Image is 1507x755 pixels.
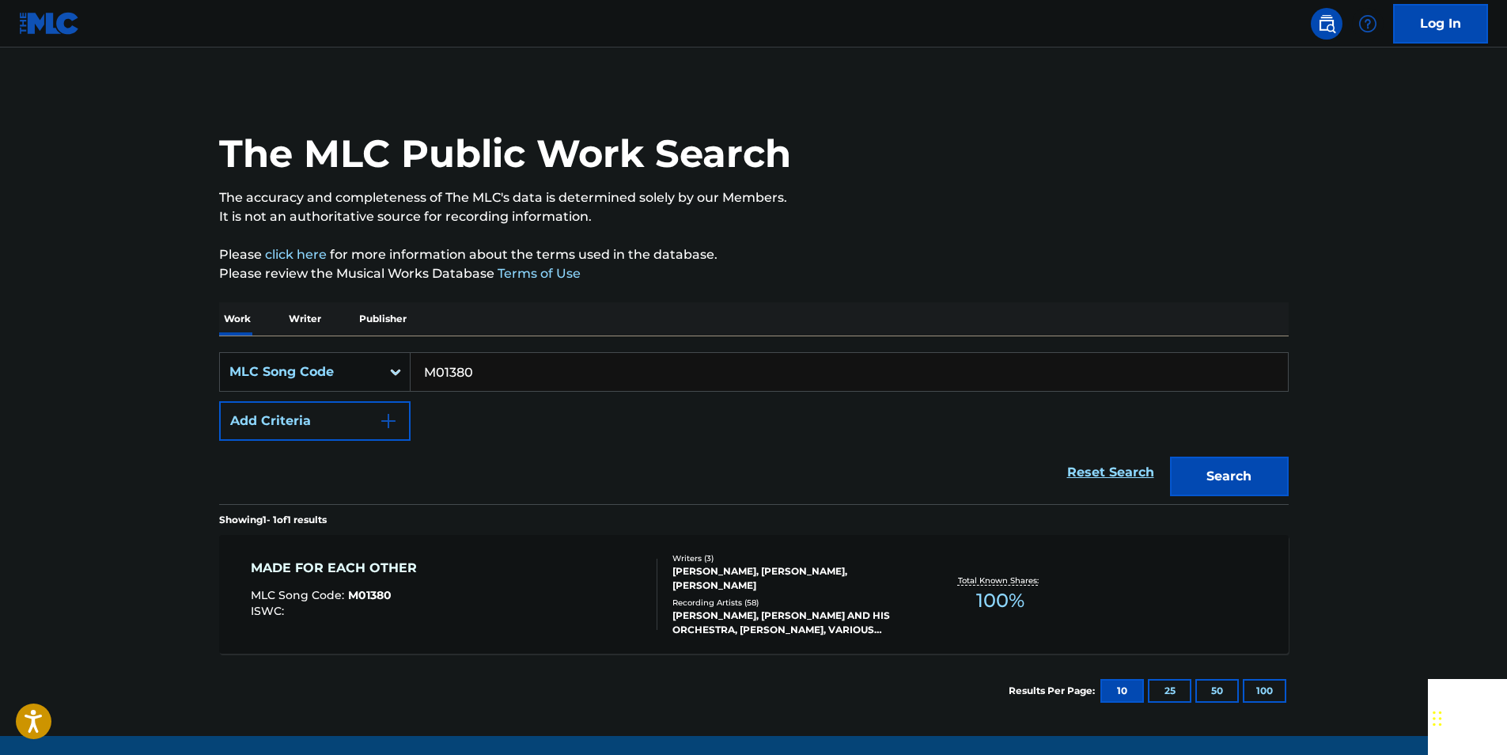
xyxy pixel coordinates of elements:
[251,559,425,578] div: MADE FOR EACH OTHER
[1428,679,1507,755] iframe: Chat Widget
[219,245,1289,264] p: Please for more information about the terms used in the database.
[1311,8,1342,40] a: Public Search
[1009,684,1099,698] p: Results Per Page:
[1148,679,1191,703] button: 25
[219,302,256,336] p: Work
[1170,457,1289,496] button: Search
[976,586,1024,615] span: 100 %
[219,513,327,527] p: Showing 1 - 1 of 1 results
[1243,679,1286,703] button: 100
[219,535,1289,654] a: MADE FOR EACH OTHERMLC Song Code:M01380ISWC:Writers (3)[PERSON_NAME], [PERSON_NAME], [PERSON_NAME...
[1358,14,1377,33] img: help
[251,604,288,618] span: ISWC :
[1059,455,1162,490] a: Reset Search
[672,597,911,609] div: Recording Artists ( 58 )
[379,412,398,431] img: 9d2ae6d4665cec9f34b9.svg
[219,130,791,177] h1: The MLC Public Work Search
[219,352,1289,504] form: Search Form
[354,302,411,336] p: Publisher
[672,609,911,637] div: [PERSON_NAME], [PERSON_NAME] AND HIS ORCHESTRA, [PERSON_NAME], VARIOUS ARTISTS, [PERSON_NAME] AND...
[219,188,1289,207] p: The accuracy and completeness of The MLC's data is determined solely by our Members.
[672,564,911,593] div: [PERSON_NAME], [PERSON_NAME], [PERSON_NAME]
[219,207,1289,226] p: It is not an authoritative source for recording information.
[265,247,327,262] a: click here
[219,264,1289,283] p: Please review the Musical Works Database
[672,552,911,564] div: Writers ( 3 )
[1352,8,1384,40] div: Help
[1433,695,1442,742] div: Drag
[19,12,80,35] img: MLC Logo
[219,401,411,441] button: Add Criteria
[229,362,372,381] div: MLC Song Code
[284,302,326,336] p: Writer
[958,575,1043,586] p: Total Known Shares:
[251,588,348,602] span: MLC Song Code :
[1195,679,1239,703] button: 50
[1317,14,1336,33] img: search
[494,266,581,281] a: Terms of Use
[1393,4,1488,44] a: Log In
[1100,679,1144,703] button: 10
[348,588,392,602] span: M01380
